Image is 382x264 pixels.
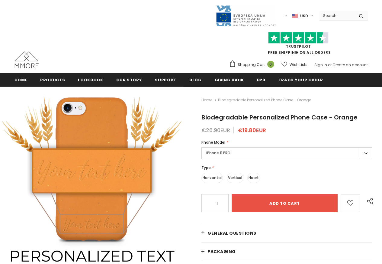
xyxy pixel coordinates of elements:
[207,249,236,255] span: PACKAGING
[332,62,368,67] a: Create an account
[14,73,27,86] a: Home
[216,5,276,27] img: Javni Razpis
[300,13,308,19] span: USD
[189,77,202,83] span: Blog
[116,77,142,83] span: Our Story
[232,194,338,212] input: Add to cart
[278,77,323,83] span: Track your order
[189,73,202,86] a: Blog
[78,77,103,83] span: Lookbook
[268,32,329,44] img: Trust Pilot Stars
[40,73,65,86] a: Products
[14,51,39,68] img: MMORE Cases
[201,165,211,170] span: Type
[215,77,244,83] span: Giving back
[116,73,142,86] a: Our Story
[40,77,65,83] span: Products
[229,35,368,55] span: FREE SHIPPING ON ALL ORDERS
[207,230,256,236] span: General Questions
[201,147,372,159] label: iPhone 11 PRO
[201,173,223,183] label: Horizontal
[227,173,243,183] label: Vertical
[229,60,277,69] a: Shopping Cart 0
[14,77,27,83] span: Home
[319,11,354,20] input: Search Site
[215,73,244,86] a: Giving back
[314,62,327,67] a: Sign In
[257,73,265,86] a: B2B
[201,224,372,242] a: General Questions
[216,13,276,18] a: Javni Razpis
[290,62,307,68] span: Wish Lists
[247,173,260,183] label: Heart
[201,126,230,134] span: €26.90EUR
[238,126,266,134] span: €19.80EUR
[201,96,212,104] a: Home
[281,59,307,70] a: Wish Lists
[328,62,332,67] span: or
[155,77,176,83] span: support
[201,113,358,122] span: Biodegradable Personalized Phone Case - Orange
[286,44,311,49] a: Trustpilot
[155,73,176,86] a: support
[238,62,265,68] span: Shopping Cart
[257,77,265,83] span: B2B
[201,140,225,145] span: Phone Model
[201,243,372,261] a: PACKAGING
[218,96,311,104] span: Biodegradable Personalized Phone Case - Orange
[78,73,103,86] a: Lookbook
[267,61,274,68] span: 0
[278,73,323,86] a: Track your order
[292,13,298,18] img: USD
